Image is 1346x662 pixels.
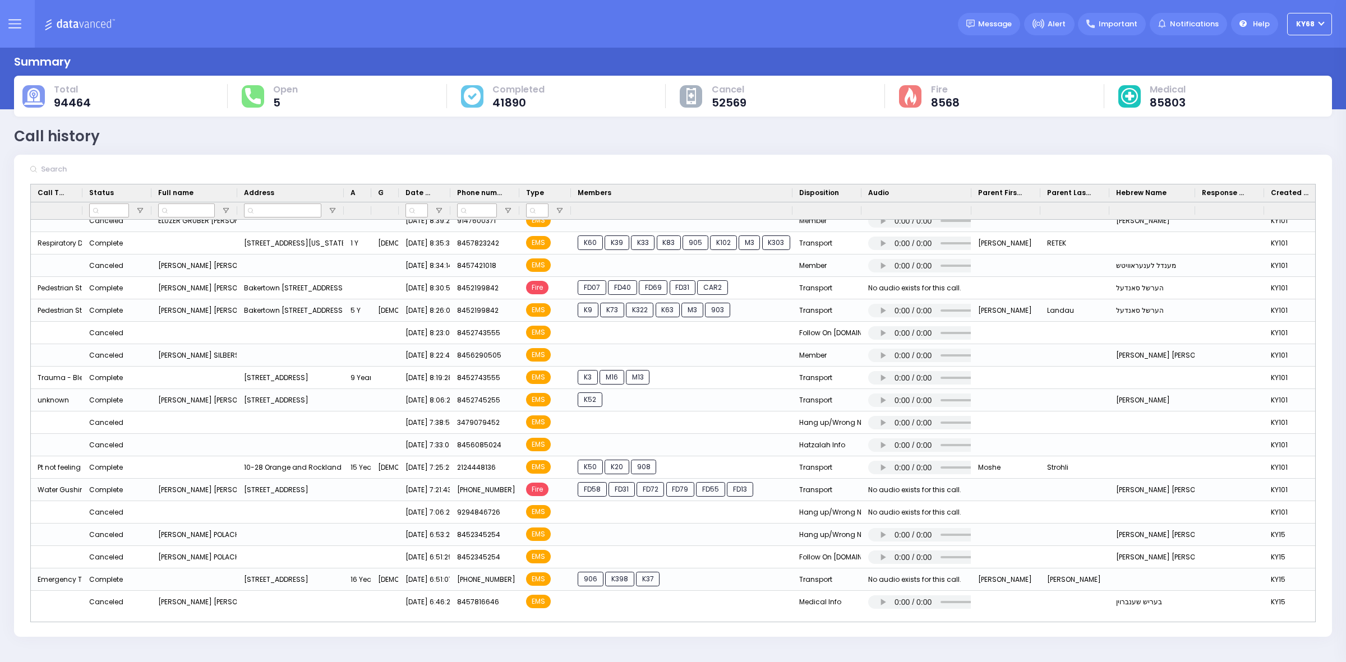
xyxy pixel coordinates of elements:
[457,188,504,198] span: Phone number
[435,206,444,215] button: Open Filter Menu
[1116,188,1167,198] span: Hebrew Name
[578,280,606,295] span: FD07
[222,206,231,215] button: Open Filter Menu
[1109,299,1195,322] div: הערשל סאנדעל
[792,524,861,546] div: Hang up/Wrong Number
[1264,322,1326,344] div: KY101
[344,367,371,389] div: 9 Year
[89,258,123,273] div: Canceled
[792,322,861,344] div: Follow On [DOMAIN_NAME]
[792,456,861,479] div: Transport
[344,456,371,479] div: 15 Year
[151,344,237,367] div: [PERSON_NAME] SILBERSTEIN [PERSON_NAME] [PERSON_NAME]
[237,456,344,479] div: 10-28 Orange and Rockland Rd, [GEOGRAPHIC_DATA] [US_STATE]
[244,188,274,198] span: Address
[151,524,237,546] div: [PERSON_NAME] POLACHECK [PERSON_NAME] [PERSON_NAME]
[31,456,82,479] div: Pt not feeling well
[371,299,399,322] div: [DEMOGRAPHIC_DATA]
[457,418,500,427] span: 3479079452
[1109,524,1195,546] div: [PERSON_NAME] [PERSON_NAME]
[578,188,611,198] span: Members
[600,303,624,317] span: K73
[705,303,730,317] span: 903
[578,460,603,474] span: K50
[1170,18,1219,30] span: Notifications
[1271,188,1310,198] span: Created By Dispatcher
[237,389,344,411] div: [STREET_ADDRESS]
[681,303,703,317] span: M3
[696,482,725,497] span: FD55
[399,210,450,232] div: [DATE] 8:39:27 PM
[457,530,500,539] span: 8452345254
[399,411,450,434] div: [DATE] 7:38:54 PM
[457,373,500,382] span: 8452743555
[1150,97,1186,108] span: 85803
[151,299,237,322] div: [PERSON_NAME] [PERSON_NAME]
[399,232,450,254] div: [DATE] 8:35:33 PM
[792,299,861,322] div: Transport
[1040,568,1109,591] div: [PERSON_NAME]
[245,88,261,104] img: total-response.svg
[457,462,496,472] span: 2124448136
[405,188,435,198] span: Date & Time
[868,281,961,295] div: No audio exists for this call.
[14,126,100,147] div: Call history
[151,210,237,232] div: ELUZER GRUBER [PERSON_NAME]
[609,482,635,497] span: FD31
[89,303,123,318] div: Complete
[1264,232,1326,254] div: KY101
[89,483,123,497] div: Complete
[237,277,344,299] div: Bakertown [STREET_ADDRESS][US_STATE]
[399,524,450,546] div: [DATE] 6:53:26 PM
[1109,546,1195,568] div: [PERSON_NAME] [PERSON_NAME]
[14,53,71,70] div: Summary
[399,456,450,479] div: [DATE] 7:25:25 PM
[44,17,119,31] img: Logo
[1040,299,1109,322] div: Landau
[89,393,123,408] div: Complete
[1121,88,1138,105] img: medical-cause.svg
[971,456,1040,479] div: Moshe
[89,572,123,587] div: Complete
[504,206,513,215] button: Open Filter Menu
[636,572,660,586] span: K37
[608,280,637,295] span: FD40
[526,326,551,339] span: EMS
[1264,456,1326,479] div: KY101
[526,595,551,608] span: EMS
[457,216,496,225] span: 9147600371
[464,87,481,104] img: cause-cover.svg
[526,214,551,227] span: EMS
[151,254,237,277] div: [PERSON_NAME] [PERSON_NAME] לענעראוויטש
[1040,456,1109,479] div: Strohli
[971,232,1040,254] div: [PERSON_NAME]
[1264,411,1326,434] div: KY101
[792,411,861,434] div: Hang up/Wrong Number
[971,568,1040,591] div: [PERSON_NAME]
[526,236,551,249] span: EMS
[1264,591,1326,613] div: KY15
[868,572,961,587] div: No audio exists for this call.
[89,415,123,430] div: Canceled
[1109,479,1195,501] div: [PERSON_NAME] [PERSON_NAME]
[666,482,695,497] span: FD79
[151,389,237,411] div: [PERSON_NAME] [PERSON_NAME]
[38,159,206,180] input: Search
[526,483,548,496] span: Fire
[492,84,545,95] span: Completed
[971,299,1040,322] div: [PERSON_NAME]
[686,88,697,105] img: other-cause.svg
[792,501,861,524] div: Hang up/Wrong Number
[727,482,753,497] span: FD13
[526,527,551,541] span: EMS
[351,188,356,198] span: Age
[399,501,450,524] div: [DATE] 7:06:26 PM
[526,460,551,474] span: EMS
[526,371,551,384] span: EMS
[31,479,82,501] div: Water Gushing
[631,235,655,250] span: K33
[578,303,598,317] span: K9
[457,261,496,270] span: 8457421018
[457,328,500,337] span: 8452743555
[1264,389,1326,411] div: KY101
